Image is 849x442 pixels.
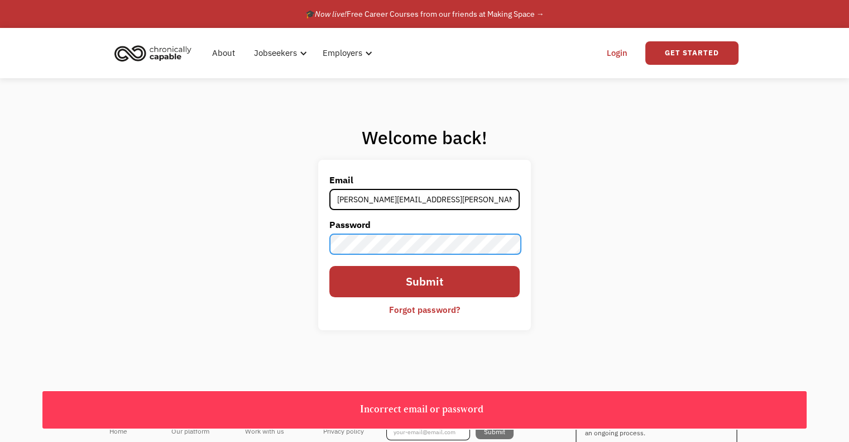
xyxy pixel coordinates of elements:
label: Password [329,216,519,234]
em: Now live! [315,9,347,19]
a: home [111,41,200,65]
h1: Welcome back! [318,126,530,149]
a: Our platform [171,424,223,439]
div: Jobseekers [247,35,310,71]
div: Employers [316,35,376,71]
img: Chronically Capable logo [111,41,195,65]
div: Incorrect email or password [42,401,801,419]
form: Email Form 2 [329,171,519,319]
input: Submit [476,425,514,439]
a: Forgot password? [381,300,468,319]
div: 🎓 Free Career Courses from our friends at Making Space → [305,7,544,21]
div: Home [109,425,149,438]
a: Privacy policy [323,424,364,439]
div: Our platform [171,425,223,438]
div: Privacy policy [323,425,364,438]
div: Jobseekers [254,46,297,60]
form: Footer Newsletter [386,424,514,440]
div: Forgot password? [389,303,460,316]
input: Submit [329,266,519,297]
a: About [205,35,242,71]
a: Login [600,35,634,71]
a: Home [109,424,149,439]
a: Work with us [245,424,301,439]
div: Employers [323,46,362,60]
label: Email [329,171,519,189]
input: john@doe.com [329,189,519,210]
div: Work with us [245,425,301,438]
input: your-email@email.com [386,424,470,440]
a: Get Started [645,41,738,65]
